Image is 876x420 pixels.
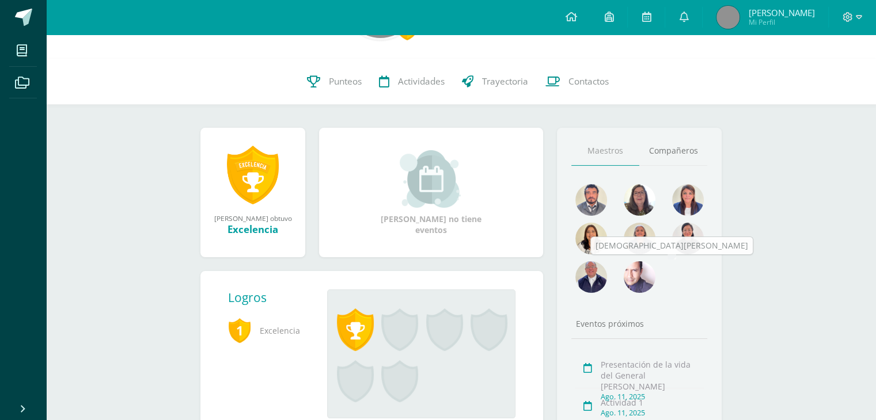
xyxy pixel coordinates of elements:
[601,359,704,392] div: Presentación de la vida del General [PERSON_NAME]
[228,289,318,306] div: Logros
[228,315,309,346] span: Excelencia
[575,261,607,293] img: 63c37c47648096a584fdd476f5e72774.png
[624,261,655,293] img: a8e8556f48ef469a8de4653df9219ae6.png
[568,75,609,87] span: Contactos
[398,75,445,87] span: Actividades
[748,7,814,18] span: [PERSON_NAME]
[575,184,607,216] img: bd51737d0f7db0a37ff170fbd9075162.png
[575,223,607,254] img: 876c69fb502899f7a2bc55a9ba2fa0e7.png
[748,17,814,27] span: Mi Perfil
[571,318,707,329] div: Eventos próximos
[374,150,489,235] div: [PERSON_NAME] no tiene eventos
[453,59,537,105] a: Trayectoria
[298,59,370,105] a: Punteos
[400,150,462,208] img: event_small.png
[716,6,740,29] img: cf927202a46a389a0fd1f56cbe7481d1.png
[639,136,707,166] a: Compañeros
[212,223,294,236] div: Excelencia
[596,240,748,251] div: [DEMOGRAPHIC_DATA][PERSON_NAME]
[482,75,528,87] span: Trayectoria
[228,317,251,343] span: 1
[571,136,639,166] a: Maestros
[672,223,704,254] img: 041e67bb1815648f1c28e9f895bf2be1.png
[537,59,617,105] a: Contactos
[624,184,655,216] img: a4871f238fc6f9e1d7ed418e21754428.png
[329,75,362,87] span: Punteos
[370,59,453,105] a: Actividades
[624,223,655,254] img: 8f3bf19539481b212b8ab3c0cdc72ac6.png
[601,408,704,418] div: Ago. 11, 2025
[601,397,704,408] div: Actividad 1
[212,213,294,223] div: [PERSON_NAME] obtuvo
[672,184,704,216] img: aefa6dbabf641819c41d1760b7b82962.png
